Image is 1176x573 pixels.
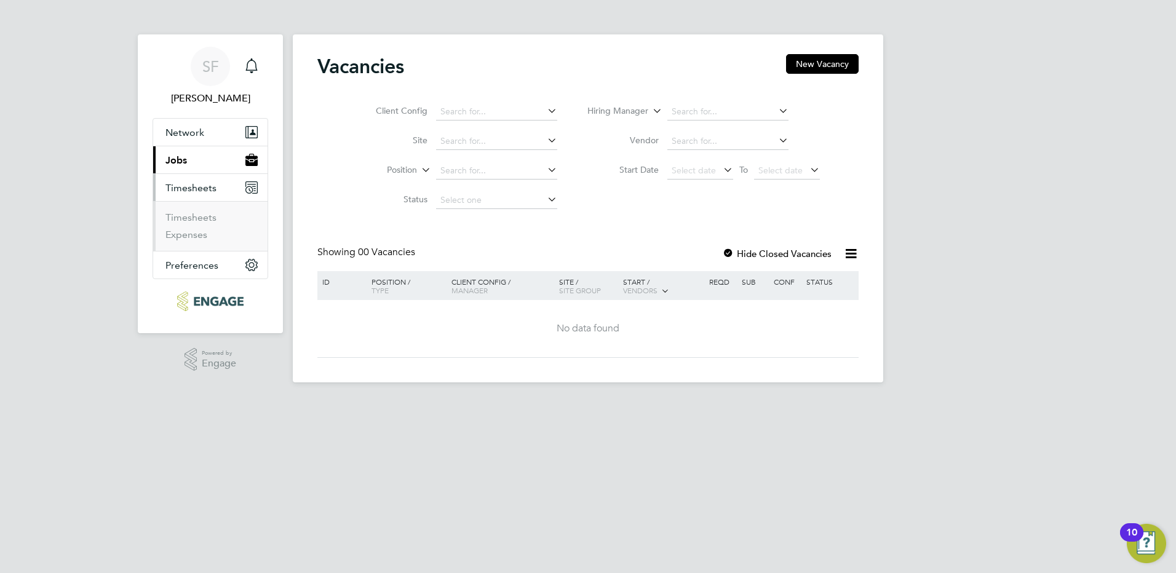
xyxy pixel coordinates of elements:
div: Sub [739,271,771,292]
label: Status [357,194,427,205]
span: Network [165,127,204,138]
span: Timesheets [165,182,217,194]
span: Silvia Faja [153,91,268,106]
span: 00 Vacancies [358,246,415,258]
div: No data found [319,322,857,335]
span: Jobs [165,154,187,166]
span: Manager [451,285,488,295]
div: Start / [620,271,706,302]
nav: Main navigation [138,34,283,333]
input: Search for... [667,103,789,121]
span: Select date [758,165,803,176]
label: Client Config [357,105,427,116]
span: To [736,162,752,178]
span: Powered by [202,348,236,358]
input: Search for... [436,162,557,180]
label: Site [357,135,427,146]
div: Site / [556,271,621,301]
div: Showing [317,246,418,259]
label: Hiring Manager [578,105,648,117]
a: Expenses [165,229,207,240]
div: Status [803,271,857,292]
input: Search for... [667,133,789,150]
div: ID [319,271,362,292]
label: Vendor [588,135,659,146]
span: Vendors [623,285,658,295]
button: Jobs [153,146,268,173]
span: Type [371,285,389,295]
label: Start Date [588,164,659,175]
span: Engage [202,358,236,369]
button: Open Resource Center, 10 new notifications [1127,524,1166,563]
input: Select one [436,192,557,209]
h2: Vacancies [317,54,404,79]
a: Go to home page [153,291,268,311]
input: Search for... [436,103,557,121]
div: Client Config / [448,271,556,301]
label: Hide Closed Vacancies [722,248,832,259]
div: Conf [771,271,803,292]
img: ncclondon-logo-retina.png [177,291,243,311]
div: Reqd [706,271,738,292]
a: Timesheets [165,211,217,223]
input: Search for... [436,133,557,150]
button: Preferences [153,251,268,279]
span: Site Group [559,285,601,295]
button: New Vacancy [786,54,859,74]
button: Network [153,119,268,146]
button: Timesheets [153,174,268,201]
span: SF [202,58,219,74]
a: SF[PERSON_NAME] [153,47,268,106]
span: Select date [672,165,716,176]
label: Position [346,164,417,176]
div: Position / [362,271,448,301]
div: 10 [1126,532,1137,548]
span: Preferences [165,259,218,271]
a: Powered byEngage [185,348,237,371]
div: Timesheets [153,201,268,251]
